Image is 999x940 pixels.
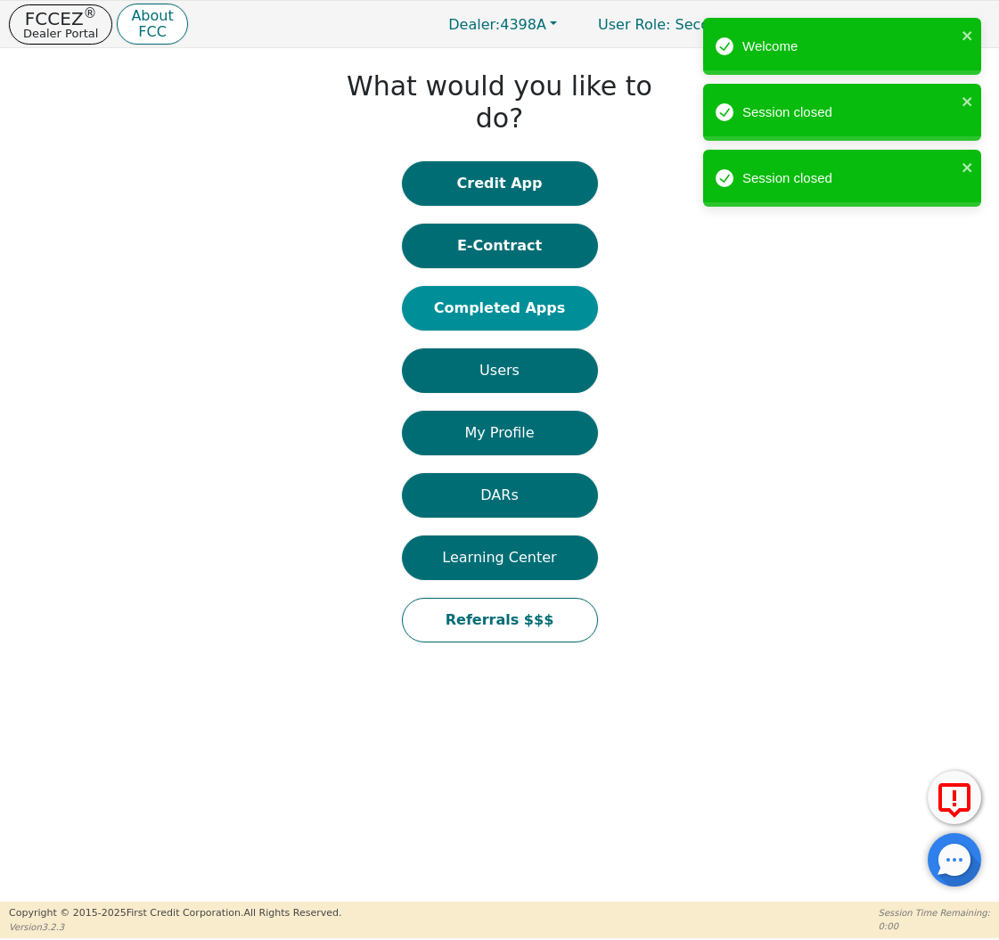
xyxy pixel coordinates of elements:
[402,411,598,455] button: My Profile
[9,4,112,45] button: FCCEZ®Dealer Portal
[402,286,598,331] button: Completed Apps
[580,7,768,42] p: Secondary
[84,5,97,21] sup: ®
[742,102,956,123] div: Session closed
[742,37,956,57] div: Welcome
[131,25,173,39] p: FCC
[430,11,576,38] button: Dealer:4398A
[742,168,956,189] div: Session closed
[962,25,974,45] button: close
[580,7,768,42] a: User Role: Secondary
[962,157,974,177] button: close
[448,16,500,33] span: Dealer:
[23,28,98,39] p: Dealer Portal
[402,473,598,518] button: DARs
[402,224,598,268] button: E-Contract
[402,598,598,642] button: Referrals $$$
[962,91,974,111] button: close
[402,161,598,206] button: Credit App
[879,906,990,920] p: Session Time Remaining:
[23,10,98,28] p: FCCEZ
[9,906,341,921] p: Copyright © 2015- 2025 First Credit Corporation.
[879,920,990,933] p: 0:00
[117,4,187,45] button: AboutFCC
[340,70,659,135] h1: What would you like to do?
[448,16,546,33] span: 4398A
[928,771,981,824] button: Report Error to FCC
[243,907,341,919] span: All Rights Reserved.
[402,535,598,580] button: Learning Center
[598,16,670,33] span: User Role :
[402,348,598,393] button: Users
[773,11,990,38] button: 4398A:[PERSON_NAME]
[9,920,341,934] p: Version 3.2.3
[131,9,173,23] p: About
